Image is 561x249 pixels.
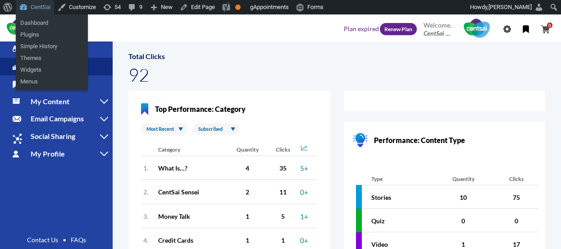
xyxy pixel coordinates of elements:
[148,102,246,115] span: Top Performance: Category
[432,173,494,185] th: Quantity
[156,180,227,204] td: CentSai Sensei
[227,204,268,228] td: 1
[16,52,88,64] a: Themes
[141,156,156,180] th: 1.
[227,180,268,204] td: 2
[369,208,432,232] td: Quiz
[16,29,88,41] a: Plugins
[268,204,298,228] td: 5
[367,133,465,146] span: Performance: Content Type
[31,132,75,140] span: Social Sharing
[122,51,552,88] div: Total Clicks
[298,156,318,180] td: 5+
[369,185,432,208] td: Stories
[298,204,318,228] td: 1+
[16,76,88,88] a: Menus
[235,5,241,10] div: OK
[7,19,79,37] img: CentSai
[128,62,545,88] span: 92
[31,114,84,123] span: Email Campaigns
[268,142,298,156] th: Clicks
[227,156,268,180] td: 4
[16,64,88,76] a: Widgets
[156,156,227,180] td: What Is…?
[16,17,88,29] a: Dashboard
[268,180,298,204] td: 11
[494,185,538,208] td: 75
[31,149,65,158] span: My Profile
[68,235,88,244] a: FAQs
[488,4,532,10] span: [PERSON_NAME]
[62,235,67,244] li: •
[16,14,88,55] ul: CentSai
[494,208,538,232] td: 0
[156,142,227,156] th: Category
[16,41,88,52] a: Simple History
[156,204,227,228] td: Money Talk
[31,97,69,106] span: My Content
[424,29,451,37] span: CentSai INC
[344,23,419,35] div: Plan expired
[298,180,318,204] td: 0+
[268,156,298,180] td: 35
[16,50,88,90] ul: CentSai
[432,208,494,232] td: 0
[424,21,452,37] div: Welcome,
[141,180,156,204] th: 2.
[494,173,538,185] th: Clicks
[464,18,490,38] img: User
[380,23,417,35] a: Renew Plan
[432,185,494,208] td: 10
[25,235,60,244] a: Contact Us
[535,25,556,33] a: 0
[141,204,156,228] th: 3.
[369,173,432,185] th: Type
[227,142,268,156] th: Quantity
[547,23,552,28] span: 0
